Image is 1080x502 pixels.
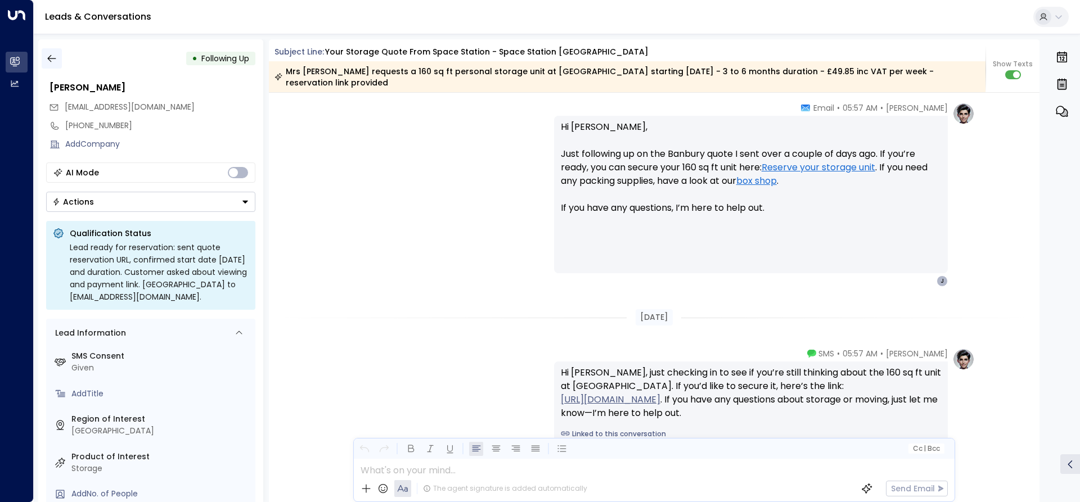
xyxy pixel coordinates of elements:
[377,442,391,456] button: Redo
[561,393,660,406] a: [URL][DOMAIN_NAME]
[70,228,249,239] p: Qualification Status
[71,463,251,474] div: Storage
[912,445,939,453] span: Cc Bcc
[71,425,251,437] div: [GEOGRAPHIC_DATA]
[70,241,249,303] div: Lead ready for reservation: sent quote reservation URL, confirmed start date [DATE] and duration....
[908,444,944,454] button: Cc|Bcc
[192,48,197,69] div: •
[46,192,255,212] div: Button group with a nested menu
[818,348,834,359] span: SMS
[52,197,94,207] div: Actions
[71,388,251,400] div: AddTitle
[880,348,883,359] span: •
[71,413,251,425] label: Region of Interest
[45,10,151,23] a: Leads & Conversations
[837,348,840,359] span: •
[274,46,324,57] span: Subject Line:
[880,102,883,114] span: •
[49,81,255,94] div: [PERSON_NAME]
[201,53,249,64] span: Following Up
[837,102,840,114] span: •
[51,327,126,339] div: Lead Information
[636,309,673,325] div: [DATE]
[65,101,195,113] span: jlwalker2911@gmail.com
[813,102,834,114] span: Email
[843,348,877,359] span: 05:57 AM
[71,488,251,500] div: AddNo. of People
[952,102,975,125] img: profile-logo.png
[274,66,979,88] div: Mrs [PERSON_NAME] requests a 160 sq ft personal storage unit at [GEOGRAPHIC_DATA] starting [DATE]...
[952,348,975,370] img: profile-logo.png
[71,451,251,463] label: Product of Interest
[561,366,941,420] div: Hi [PERSON_NAME], just checking in to see if you’re still thinking about the 160 sq ft unit at [G...
[46,192,255,212] button: Actions
[325,46,649,58] div: Your storage quote from Space Station - Space Station [GEOGRAPHIC_DATA]
[924,445,926,453] span: |
[357,442,371,456] button: Undo
[762,161,875,174] a: Reserve your storage unit
[561,429,941,439] a: Linked to this conversation
[736,174,777,188] a: box shop
[65,138,255,150] div: AddCompany
[66,167,99,178] div: AI Mode
[71,350,251,362] label: SMS Consent
[886,102,948,114] span: [PERSON_NAME]
[65,120,255,132] div: [PHONE_NUMBER]
[937,275,948,287] div: J
[65,101,195,112] span: [EMAIL_ADDRESS][DOMAIN_NAME]
[843,102,877,114] span: 05:57 AM
[993,59,1033,69] span: Show Texts
[886,348,948,359] span: [PERSON_NAME]
[561,120,941,228] p: Hi [PERSON_NAME], Just following up on the Banbury quote I sent over a couple of days ago. If you...
[423,483,587,494] div: The agent signature is added automatically
[71,362,251,374] div: Given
